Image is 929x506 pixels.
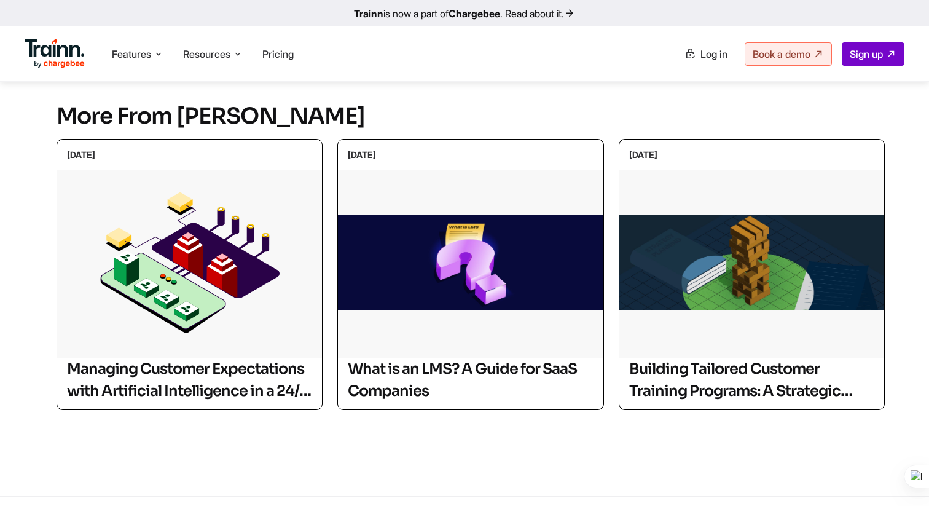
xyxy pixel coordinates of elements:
[67,144,95,165] div: [DATE]
[868,447,929,506] iframe: Chat Widget
[842,42,904,66] a: Sign up
[629,144,657,165] div: [DATE]
[753,48,810,60] span: Book a demo
[700,48,727,60] span: Log in
[619,139,885,410] a: [DATE] Building Tailored Customer Training Programs: A Strategic Guide for SaaS Companies Buildin...
[57,101,885,132] h2: More From [PERSON_NAME]
[57,139,323,410] a: [DATE] Managing Customer Expectations with Artificial Intelligence in a 24/7 World Managing Custo...
[338,170,603,355] img: What is an LMS? A Guide for SaaS Companies
[629,358,874,402] h2: Building Tailored Customer Training Programs: A Strategic Guide for SaaS Companies
[262,48,294,60] a: Pricing
[67,358,312,402] h2: Managing Customer Expectations with Artificial Intelligence in a 24/7 World
[348,358,593,402] h2: What is an LMS? A Guide for SaaS Companies
[619,170,884,355] img: Building Tailored Customer Training Programs: A Strategic Guide for SaaS Companies
[745,42,832,66] a: Book a demo
[25,39,85,68] img: Trainn Logo
[449,7,500,20] b: Chargebee
[57,170,322,355] img: Managing Customer Expectations with Artificial Intelligence in a 24/7 World
[348,144,376,165] div: [DATE]
[354,7,383,20] b: Trainn
[337,139,603,410] a: [DATE] What is an LMS? A Guide for SaaS Companies What is an LMS? A Guide for SaaS Companies
[677,43,735,65] a: Log in
[112,47,151,61] span: Features
[183,47,230,61] span: Resources
[850,48,883,60] span: Sign up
